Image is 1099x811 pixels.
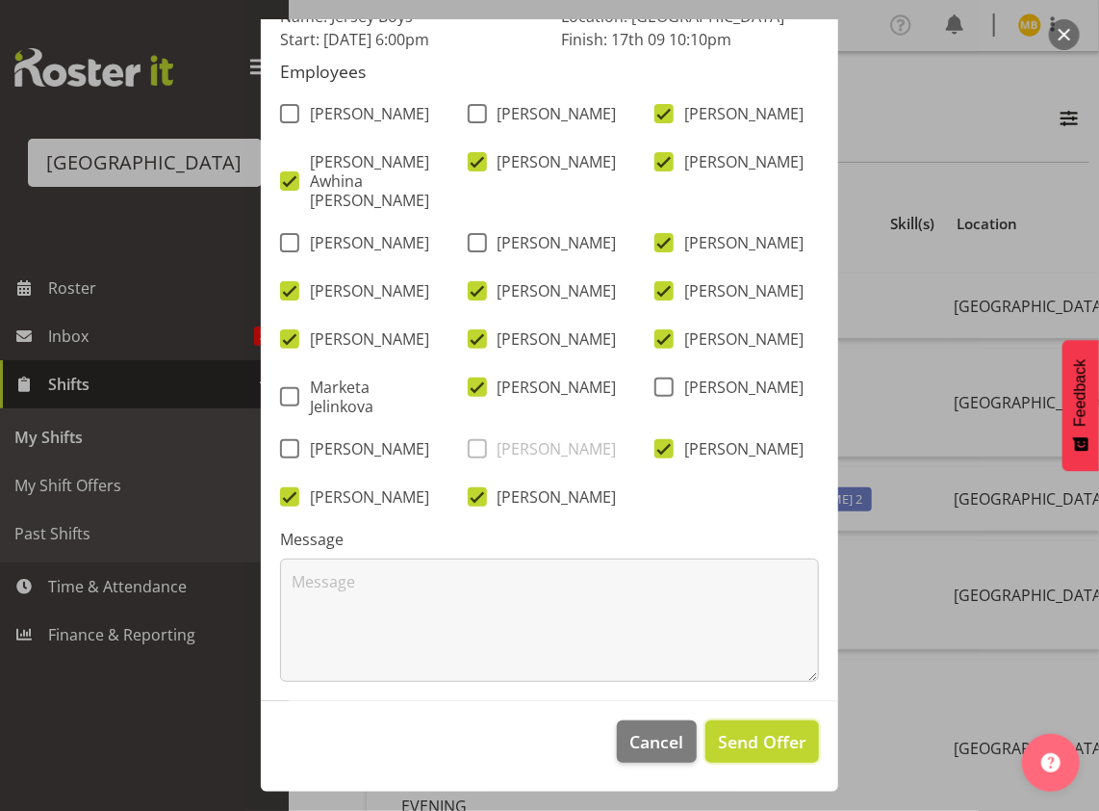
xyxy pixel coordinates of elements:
[487,281,617,301] span: [PERSON_NAME]
[299,104,429,123] span: [PERSON_NAME]
[674,104,804,123] span: [PERSON_NAME]
[1041,753,1061,772] img: help-xxl-2.png
[630,729,684,754] span: Cancel
[299,329,429,349] span: [PERSON_NAME]
[674,152,804,171] span: [PERSON_NAME]
[487,152,617,171] span: [PERSON_NAME]
[487,329,617,349] span: [PERSON_NAME]
[1072,359,1089,427] span: Feedback
[299,439,429,458] span: [PERSON_NAME]
[280,63,819,82] h5: Employees
[718,729,806,754] span: Send Offer
[617,720,696,763] button: Cancel
[674,233,804,252] span: [PERSON_NAME]
[299,281,429,301] span: [PERSON_NAME]
[280,528,819,551] label: Message
[299,233,429,252] span: [PERSON_NAME]
[487,233,617,252] span: [PERSON_NAME]
[674,439,804,458] span: [PERSON_NAME]
[674,329,804,349] span: [PERSON_NAME]
[299,378,437,416] span: Marketa Jelinkova
[299,152,437,210] span: [PERSON_NAME] Awhina [PERSON_NAME]
[674,378,804,397] span: [PERSON_NAME]
[487,378,617,397] span: [PERSON_NAME]
[705,720,819,763] button: Send Offer
[299,487,429,507] span: [PERSON_NAME]
[487,104,617,123] span: [PERSON_NAME]
[1062,340,1099,471] button: Feedback - Show survey
[674,281,804,301] span: [PERSON_NAME]
[487,439,617,458] span: [PERSON_NAME]
[487,487,617,507] span: [PERSON_NAME]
